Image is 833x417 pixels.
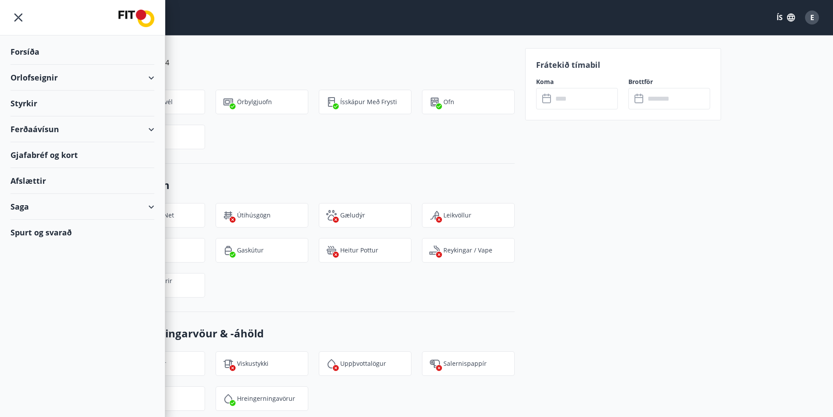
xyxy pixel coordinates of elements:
[810,13,814,22] span: E
[10,65,154,91] div: Orlofseignir
[340,246,378,255] p: Heitur pottur
[340,359,386,368] p: Uppþvottalögur
[10,10,26,25] button: menu
[340,211,365,220] p: Gæludýr
[237,359,268,368] p: Viskustykki
[10,116,154,142] div: Ferðaávísun
[112,326,515,341] h3: Hreingerningarvöur & -áhöld
[326,358,337,369] img: y5Bi4hK1jQC9cBVbXcWRSDyXCR2Ut8Z2VPlYjj17.svg
[134,277,198,294] p: Aðgengi fyrir hjólastól
[112,31,515,46] h3: Eldhús
[536,59,710,70] p: Frátekið tímabil
[223,358,234,369] img: tIVzTFYizac3SNjIS52qBBKOADnNn3qEFySneclv.svg
[443,211,471,220] p: Leikvöllur
[326,245,337,256] img: h89QDIuHlAdpqTriuIvuEWkTH976fOgBEOOeu1mi.svg
[10,194,154,220] div: Saga
[223,245,234,256] img: 8ENmoI4irXQYYuBMoT0A4RDwxVOScARjCaqz7yHU.svg
[223,393,234,404] img: IEMZxl2UAX2uiPqnGqR2ECYTbkBjM7IGMvKNT7zJ.svg
[223,97,234,107] img: WhzojLTXTmGNzu0iQ37bh4OB8HAJRP8FBs0dzKJK.svg
[443,246,492,255] p: Reykingar / Vape
[340,98,397,106] p: Ísskápur með frysti
[237,246,264,255] p: Gaskútur
[165,56,169,69] h6: 4
[326,97,337,107] img: CeBo16TNt2DMwKWDoQVkwc0rPfUARCXLnVWH1QgS.svg
[237,211,271,220] p: Útihúsgögn
[10,220,154,245] div: Spurt og svarað
[429,245,440,256] img: QNIUl6Cv9L9rHgMXwuzGLuiJOj7RKqxk9mBFPqjq.svg
[326,210,337,221] img: pxcaIm5dSOV3FS4whs1soiYWTwFQvksT25a9J10C.svg
[536,77,618,86] label: Koma
[10,168,154,194] div: Afslættir
[112,178,515,193] h3: Á staðnum
[10,39,154,65] div: Forsíða
[772,10,800,25] button: ÍS
[119,10,154,27] img: union_logo
[443,359,487,368] p: Salernispappír
[802,7,823,28] button: E
[443,98,454,106] p: Ofn
[429,210,440,221] img: qe69Qk1XRHxUS6SlVorqwOSuwvskut3fG79gUJPU.svg
[429,97,440,107] img: zPVQBp9blEdIFer1EsEXGkdLSf6HnpjwYpytJsbc.svg
[223,210,234,221] img: zl1QXYWpuXQflmynrNOhYvHk3MCGPnvF2zCJrr1J.svg
[237,98,272,106] p: Örbylgjuofn
[10,91,154,116] div: Styrkir
[237,394,295,403] p: Hreingerningavörur
[10,142,154,168] div: Gjafabréf og kort
[429,358,440,369] img: JsUkc86bAWErts0UzsjU3lk4pw2986cAIPoh8Yw7.svg
[628,77,710,86] label: Brottför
